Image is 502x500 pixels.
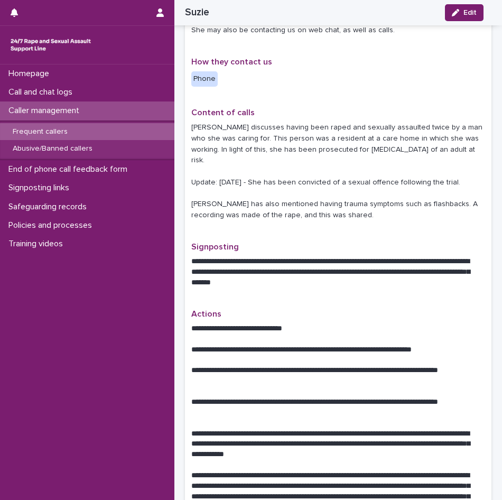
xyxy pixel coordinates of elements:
[4,220,100,230] p: Policies and processes
[4,202,95,212] p: Safeguarding records
[191,310,221,318] span: Actions
[463,9,477,16] span: Edit
[191,108,255,117] span: Content of calls
[4,164,136,174] p: End of phone call feedback form
[8,34,93,55] img: rhQMoQhaT3yELyF149Cw
[4,127,76,136] p: Frequent callers
[4,69,58,79] p: Homepage
[191,243,239,251] span: Signposting
[191,122,485,221] p: [PERSON_NAME] discusses having been raped and sexually assaulted twice by a man who she was carin...
[4,144,101,153] p: Abusive/Banned callers
[191,71,218,87] div: Phone
[4,87,81,97] p: Call and chat logs
[445,4,484,21] button: Edit
[4,239,71,249] p: Training videos
[4,183,78,193] p: Signposting links
[185,6,209,18] h2: Suzie
[191,58,272,66] span: How they contact us
[4,106,88,116] p: Caller management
